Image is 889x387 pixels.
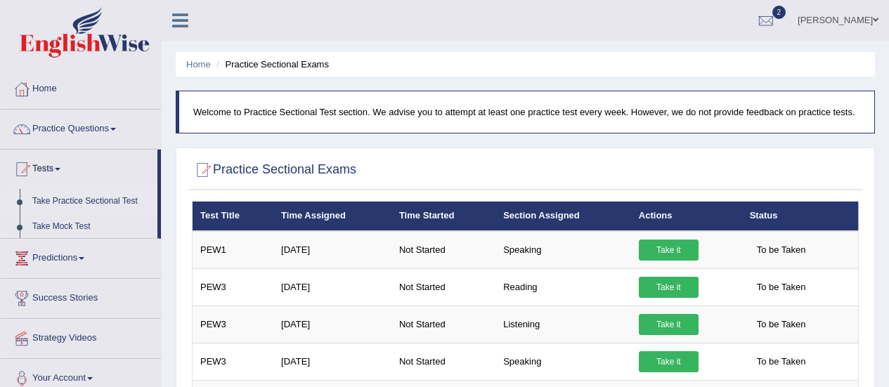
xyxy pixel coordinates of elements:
span: To be Taken [750,277,813,298]
a: Take Mock Test [26,214,157,240]
td: Reading [495,268,631,306]
th: Section Assigned [495,202,631,231]
th: Actions [631,202,742,231]
td: [DATE] [273,306,391,343]
td: Not Started [391,343,495,380]
a: Predictions [1,239,161,274]
th: Status [742,202,859,231]
a: Home [1,70,161,105]
a: Take it [639,351,699,372]
td: PEW3 [193,343,274,380]
a: Home [186,59,211,70]
td: Not Started [391,268,495,306]
td: Not Started [391,231,495,269]
td: [DATE] [273,231,391,269]
span: 2 [772,6,786,19]
td: PEW1 [193,231,274,269]
h2: Practice Sectional Exams [192,159,356,181]
span: To be Taken [750,240,813,261]
a: Tests [1,150,157,185]
a: Strategy Videos [1,319,161,354]
td: Speaking [495,231,631,269]
a: Success Stories [1,279,161,314]
td: [DATE] [273,343,391,380]
td: Listening [495,306,631,343]
td: Speaking [495,343,631,380]
span: To be Taken [750,314,813,335]
th: Test Title [193,202,274,231]
th: Time Started [391,202,495,231]
a: Take it [639,240,699,261]
a: Practice Questions [1,110,161,145]
td: Not Started [391,306,495,343]
td: [DATE] [273,268,391,306]
span: To be Taken [750,351,813,372]
a: Take Practice Sectional Test [26,189,157,214]
td: PEW3 [193,306,274,343]
a: Take it [639,314,699,335]
a: Take it [639,277,699,298]
td: PEW3 [193,268,274,306]
p: Welcome to Practice Sectional Test section. We advise you to attempt at least one practice test e... [193,105,860,119]
th: Time Assigned [273,202,391,231]
li: Practice Sectional Exams [213,58,329,71]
